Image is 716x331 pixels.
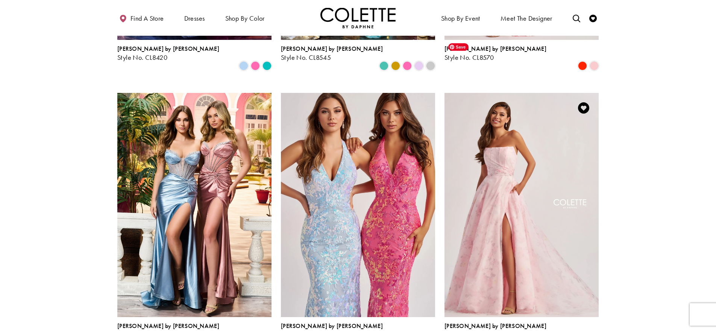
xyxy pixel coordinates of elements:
i: Silver [426,61,435,70]
span: Find a store [130,15,164,22]
a: Visit Home Page [320,8,396,28]
i: Pink [403,61,412,70]
i: Aqua [379,61,388,70]
span: [PERSON_NAME] by [PERSON_NAME] [444,322,546,330]
div: Colette by Daphne Style No. CL8570 [444,46,546,61]
i: Ice Pink [590,61,599,70]
span: [PERSON_NAME] by [PERSON_NAME] [117,45,219,53]
a: Toggle search [571,8,582,28]
span: Dresses [182,8,207,28]
span: Shop by color [225,15,265,22]
img: Colette by Daphne [320,8,396,28]
span: [PERSON_NAME] by [PERSON_NAME] [281,45,383,53]
a: Visit Colette by Daphne Style No. CL8560 Page [117,93,272,317]
span: Meet the designer [501,15,552,22]
i: Scarlet [578,61,587,70]
a: Visit Colette by Daphne Style No. CL8495 Page [281,93,435,317]
i: Gold [391,61,400,70]
span: Shop by color [223,8,267,28]
span: Style No. CL8420 [117,53,167,62]
i: Lilac [414,61,423,70]
a: Check Wishlist [587,8,599,28]
div: Colette by Daphne Style No. CL8420 [117,46,219,61]
span: Style No. CL8570 [444,53,494,62]
span: Save [448,43,469,51]
span: [PERSON_NAME] by [PERSON_NAME] [444,45,546,53]
a: Meet the designer [499,8,554,28]
div: Colette by Daphne Style No. CL8545 [281,46,383,61]
a: Add to Wishlist [576,100,592,116]
span: Dresses [184,15,205,22]
i: Jade [262,61,272,70]
a: Find a store [117,8,165,28]
a: Visit Colette by Daphne Style No. CL8635 Page [444,93,599,317]
i: Pink [251,61,260,70]
span: [PERSON_NAME] by [PERSON_NAME] [117,322,219,330]
span: [PERSON_NAME] by [PERSON_NAME] [281,322,383,330]
span: Shop By Event [441,15,480,22]
span: Style No. CL8545 [281,53,331,62]
i: Periwinkle [239,61,248,70]
span: Shop By Event [439,8,482,28]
